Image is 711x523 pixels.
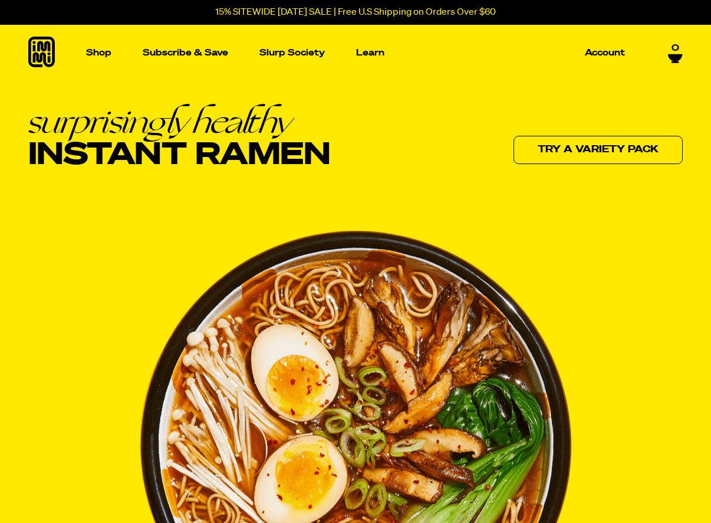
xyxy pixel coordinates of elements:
[138,44,233,62] a: Subscribe & Save
[259,48,325,57] p: Slurp Society
[580,44,630,62] a: Account
[513,136,683,164] a: Try a variety pack
[28,104,330,172] h1: Instant Ramen
[215,7,496,18] p: 15% SITEWIDE [DATE] SALE | Free U.S Shipping on Orders Over $60
[81,25,116,81] a: Shop
[143,48,228,57] p: Subscribe & Save
[86,48,111,57] p: Shop
[585,48,625,57] p: Account
[255,44,330,62] a: Slurp Society
[356,48,384,57] p: Learn
[28,104,330,138] em: surprisingly healthy
[351,25,389,81] a: Learn
[81,25,630,81] nav: Main navigation
[668,43,683,63] a: 0
[671,43,679,54] span: 0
